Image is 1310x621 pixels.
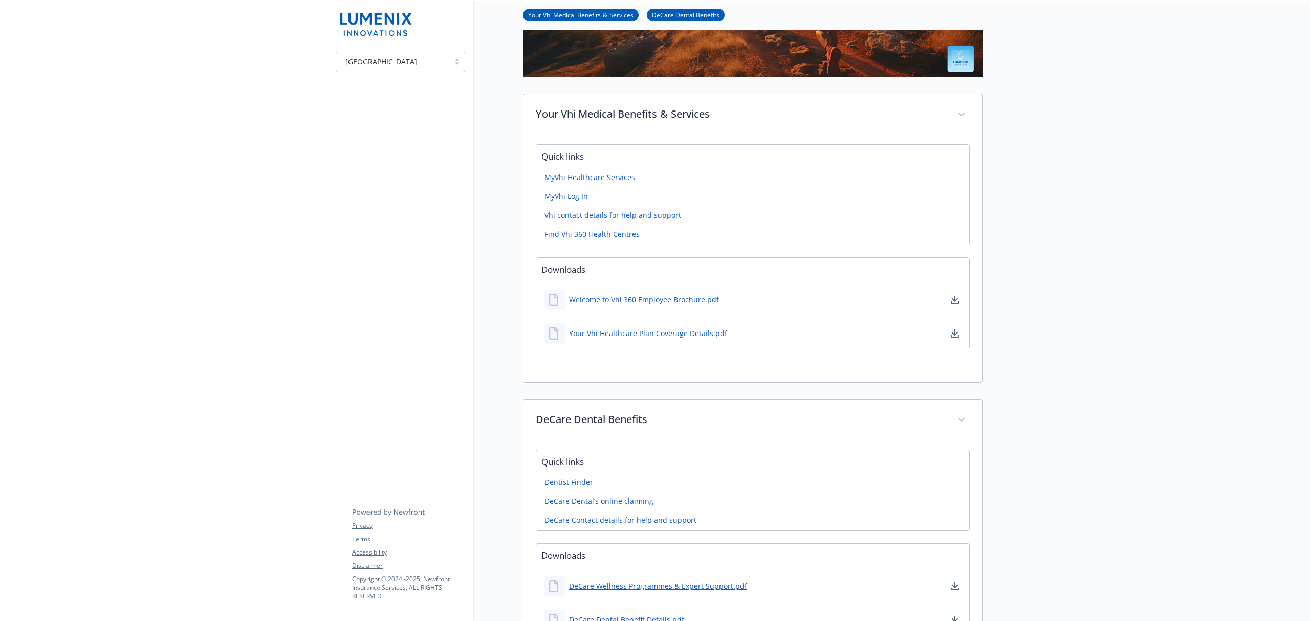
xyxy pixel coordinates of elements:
p: Quick links [536,145,969,168]
span: [GEOGRAPHIC_DATA] [345,56,417,67]
a: DeCare Wellness Programmes & Expert Support.pdf [569,581,747,591]
a: Find Vhi 360 Health Centres [544,229,640,239]
a: Terms [352,535,465,544]
p: Copyright © 2024 - 2025 , Newfront Insurance Services, ALL RIGHTS RESERVED [352,574,465,601]
p: Quick links [536,450,969,474]
p: Downloads [536,258,969,281]
a: Vhi contact details for help and support [544,210,681,220]
a: DeCare Dental’s online claiming [544,496,653,506]
a: Dentist Finder [544,477,593,487]
p: Your Vhi Medical Benefits & Services [536,106,945,122]
div: Your Vhi Medical Benefits & Services [523,136,982,382]
a: Welcome to Vhi 360 Employee Brochure.pdf [569,294,719,305]
a: Accessibility [352,548,465,557]
a: download document [949,327,961,340]
a: download document [949,294,961,306]
div: DeCare Dental Benefits [523,400,982,441]
a: Your Vhi Healthcare Plan Coverage Details.pdf [569,328,727,339]
a: Privacy [352,521,465,530]
span: [GEOGRAPHIC_DATA] [341,56,444,67]
a: MyVhi Healthcare Services [544,172,635,183]
a: DeCare Dental Benefits [647,10,725,19]
a: DeCare Contact details for help and support [544,515,696,525]
a: MyVhi Log In [544,191,588,202]
p: Downloads [536,544,969,567]
a: download document [949,580,961,592]
p: DeCare Dental Benefits [536,412,945,427]
div: Your Vhi Medical Benefits & Services [523,94,982,136]
a: Disclaimer [352,561,465,570]
a: Your Vhi Medical Benefits & Services [523,10,639,19]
